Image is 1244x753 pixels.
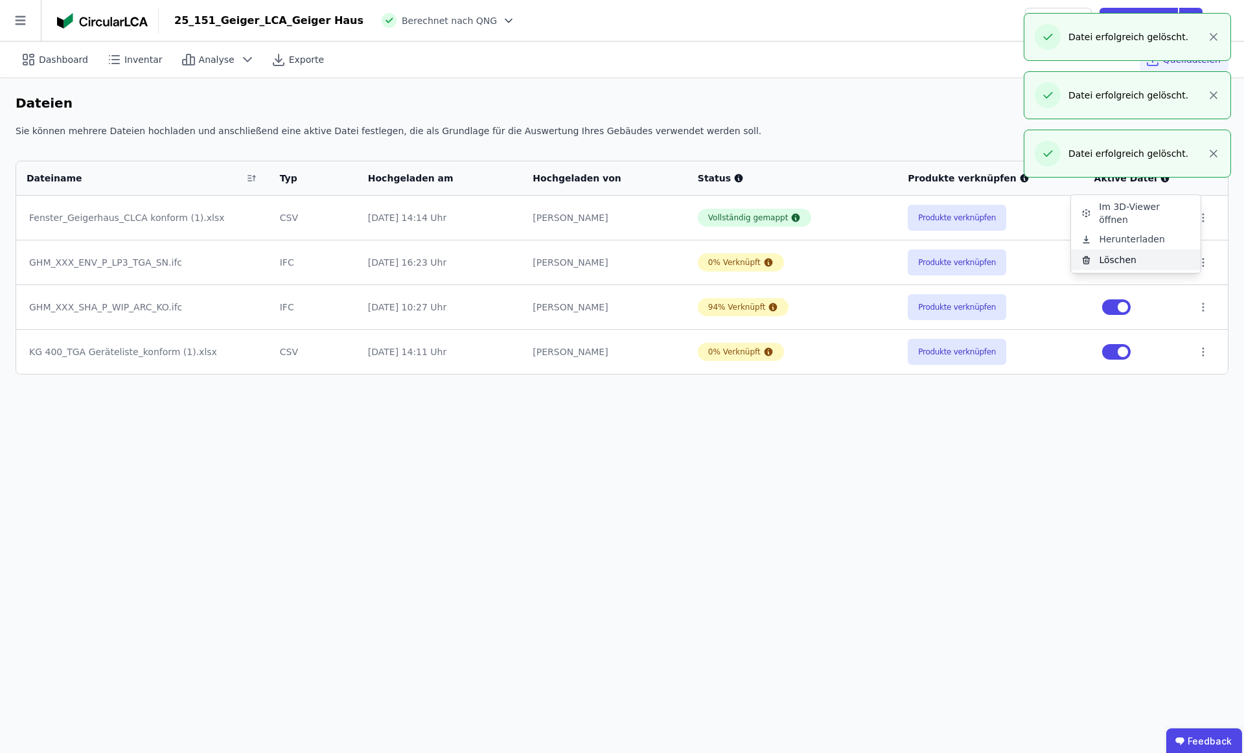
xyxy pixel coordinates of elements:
img: Concular [57,13,148,29]
h6: Dateien [16,93,73,114]
div: [PERSON_NAME] [533,345,677,358]
div: [PERSON_NAME] [533,301,677,314]
div: GHM_XXX_ENV_P_LP3_TGA_SN.ifc [29,256,257,269]
div: Löschen [1071,249,1201,270]
div: 25_151_Geiger_LCA_Geiger Haus [174,13,363,29]
div: Dateiname [27,172,242,185]
div: [DATE] 16:23 Uhr [368,256,513,269]
div: Typ [280,172,332,185]
div: [DATE] 14:14 Uhr [368,211,513,224]
div: CSV [280,211,347,224]
div: Datei erfolgreich gelöscht. [1068,147,1188,160]
button: Produkte verknüpfen [908,249,1006,275]
button: Produkte verknüpfen [908,294,1006,320]
a: Herunterladen [1071,229,1201,249]
div: Produkte verknüpfen [908,172,1073,185]
div: Status [698,172,887,185]
span: Inventar [124,53,163,66]
span: Dashboard [39,53,88,66]
div: Hochgeladen von [533,172,660,185]
div: Datei erfolgreich gelöscht. [1068,89,1188,102]
button: Teilen [1025,8,1092,34]
div: KG 400_TGA Geräteliste_konform (1).xlsx [29,345,257,358]
div: 0% Verknüpft [708,347,761,357]
div: Vollständig gemappt [708,213,789,223]
div: [PERSON_NAME] [533,211,677,224]
div: Datei erfolgreich gelöscht. [1068,30,1188,43]
div: GHM_XXX_SHA_P_WIP_ARC_KO.ifc [29,301,257,314]
div: IFC [280,256,347,269]
div: 94% Verknüpft [708,302,766,312]
span: Berechnet nach QNG [402,14,497,27]
div: Im 3D-Viewer öffnen [1071,198,1201,229]
div: [PERSON_NAME] [533,256,677,269]
button: Produkte verknüpfen [908,205,1006,231]
div: [DATE] 14:11 Uhr [368,345,513,358]
div: IFC [280,301,347,314]
div: [DATE] 10:27 Uhr [368,301,513,314]
div: Sie können mehrere Dateien hochladen und anschließend eine aktive Datei festlegen, die als Grundl... [16,124,1228,148]
div: Hochgeladen am [368,172,496,185]
div: CSV [280,345,347,358]
div: 0% Verknüpft [708,257,761,268]
div: Aktive Datei [1094,172,1177,185]
button: Produkte verknüpfen [908,339,1006,365]
span: Analyse [199,53,235,66]
div: Fenster_Geigerhaus_CLCA konform (1).xlsx [29,211,257,224]
span: Exporte [289,53,324,66]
